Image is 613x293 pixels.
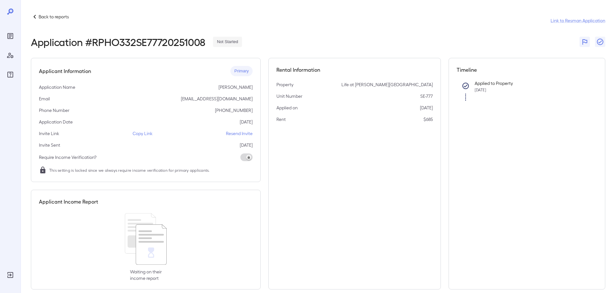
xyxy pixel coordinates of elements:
p: SE-777 [420,93,433,99]
p: Invite Sent [39,142,60,148]
p: $685 [423,116,433,123]
h5: Rental Information [276,66,433,74]
p: [DATE] [240,142,253,148]
p: Applied on [276,105,298,111]
div: Log Out [5,270,15,280]
p: Copy Link [133,130,153,137]
h5: Applicant Income Report [39,198,98,206]
span: This setting is locked since we always require income verification for primary applicants. [49,167,210,173]
button: Close Report [595,37,605,47]
p: Life at [PERSON_NAME][GEOGRAPHIC_DATA] [341,81,433,88]
p: Phone Number [39,107,70,114]
span: Primary [230,68,253,74]
p: Application Date [39,119,73,125]
p: Require Income Verification? [39,154,97,160]
p: Waiting on their income report [130,269,162,281]
h5: Timeline [457,66,598,74]
button: Flag Report [580,37,590,47]
p: [DATE] [420,105,433,111]
p: [EMAIL_ADDRESS][DOMAIN_NAME] [181,96,253,102]
div: FAQ [5,69,15,80]
p: Property [276,81,293,88]
span: [DATE] [475,87,486,92]
p: [DATE] [240,119,253,125]
p: [PERSON_NAME] [218,84,253,90]
p: Application Name [39,84,75,90]
p: Back to reports [39,14,69,20]
h2: Application # RPHO332SE77720251008 [31,36,205,48]
div: Reports [5,31,15,41]
span: Not Started [213,39,242,45]
p: Unit Number [276,93,302,99]
p: Email [39,96,50,102]
div: Manage Users [5,50,15,60]
p: [PHONE_NUMBER] [215,107,253,114]
p: Resend Invite [226,130,253,137]
p: Applied to Property [475,80,587,87]
p: Rent [276,116,286,123]
p: Invite Link [39,130,59,137]
a: Link to Resman Application [551,17,605,24]
h5: Applicant Information [39,67,91,75]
